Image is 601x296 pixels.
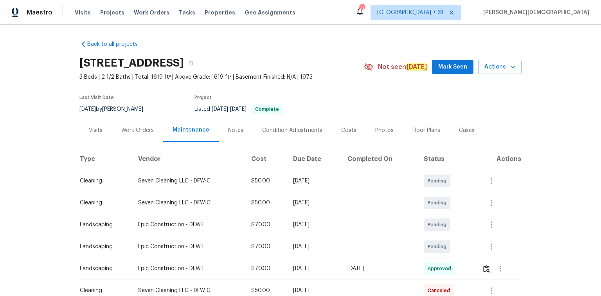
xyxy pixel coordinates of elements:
[79,59,184,67] h2: [STREET_ADDRESS]
[245,148,287,170] th: Cost
[406,63,427,70] em: [DATE]
[100,9,124,16] span: Projects
[293,177,335,185] div: [DATE]
[341,126,356,134] div: Costs
[212,106,228,112] span: [DATE]
[79,40,155,48] a: Back to all projects
[478,60,522,74] button: Actions
[341,148,417,170] th: Completed On
[79,106,96,112] span: [DATE]
[483,265,490,273] img: Review Icon
[184,56,198,70] button: Copy Address
[230,106,247,112] span: [DATE]
[173,126,209,134] div: Maintenance
[347,265,411,273] div: [DATE]
[428,221,450,229] span: Pending
[293,265,335,273] div: [DATE]
[251,265,281,273] div: $70.00
[134,9,169,16] span: Work Orders
[27,9,52,16] span: Maestro
[412,126,440,134] div: Floor Plans
[80,199,126,207] div: Cleaning
[89,126,103,134] div: Visits
[459,126,475,134] div: Cases
[138,221,238,229] div: Epic Construction - DFW-L
[293,199,335,207] div: [DATE]
[432,60,473,74] button: Mark Seen
[438,62,467,72] span: Mark Seen
[79,148,132,170] th: Type
[476,148,522,170] th: Actions
[287,148,341,170] th: Due Date
[482,259,491,278] button: Review Icon
[80,265,126,273] div: Landscaping
[293,287,335,294] div: [DATE]
[417,148,476,170] th: Status
[138,199,238,207] div: Seven Cleaning LLC - DFW-C
[228,126,243,134] div: Notes
[80,287,126,294] div: Cleaning
[80,177,126,185] div: Cleaning
[252,107,282,112] span: Complete
[121,126,154,134] div: Work Orders
[375,126,394,134] div: Photos
[79,73,364,81] span: 3 Beds | 2 1/2 Baths | Total: 1619 ft² | Above Grade: 1619 ft² | Basement Finished: N/A | 1973
[251,243,281,251] div: $70.00
[293,243,335,251] div: [DATE]
[251,221,281,229] div: $70.00
[428,199,450,207] span: Pending
[428,287,453,294] span: Canceled
[428,265,454,273] span: Approved
[138,177,238,185] div: Seven Cleaning LLC - DFW-C
[80,221,126,229] div: Landscaping
[79,95,114,100] span: Last Visit Date
[80,243,126,251] div: Landscaping
[251,199,281,207] div: $50.00
[194,95,212,100] span: Project
[377,9,443,16] span: [GEOGRAPHIC_DATA] + 61
[245,9,295,16] span: Geo Assignments
[262,126,322,134] div: Condition Adjustments
[428,177,450,185] span: Pending
[138,287,238,294] div: Seven Cleaning LLC - DFW-C
[179,10,195,15] span: Tasks
[205,9,235,16] span: Properties
[480,9,589,16] span: [PERSON_NAME][DEMOGRAPHIC_DATA]
[79,105,153,114] div: by [PERSON_NAME]
[293,221,335,229] div: [DATE]
[428,243,450,251] span: Pending
[251,177,281,185] div: $50.00
[138,265,238,273] div: Epic Construction - DFW-L
[251,287,281,294] div: $50.00
[194,106,283,112] span: Listed
[132,148,245,170] th: Vendor
[378,63,427,71] span: Not seen
[484,62,515,72] span: Actions
[212,106,247,112] span: -
[138,243,238,251] div: Epic Construction - DFW-L
[75,9,91,16] span: Visits
[359,5,365,13] div: 736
